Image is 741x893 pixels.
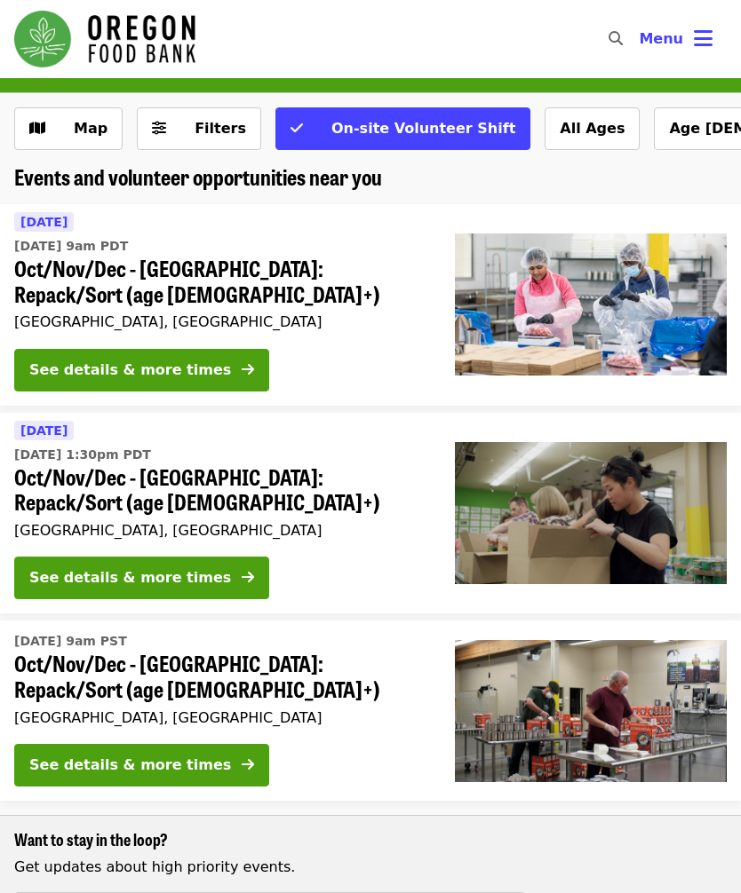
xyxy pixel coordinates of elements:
[29,567,231,589] div: See details & more times
[14,107,123,150] button: Show map view
[455,442,727,584] img: Oct/Nov/Dec - Portland: Repack/Sort (age 8+) organized by Oregon Food Bank
[331,120,515,137] span: On-site Volunteer Shift
[242,756,254,773] i: arrow-right icon
[20,215,68,229] span: [DATE]
[29,120,45,137] i: map icon
[291,120,303,137] i: check icon
[633,18,648,60] input: Search
[455,640,727,782] img: Oct/Nov/Dec - Portland: Repack/Sort (age 16+) organized by Oregon Food Bank
[14,313,426,330] div: [GEOGRAPHIC_DATA], [GEOGRAPHIC_DATA]
[545,107,640,150] button: All Ages
[14,237,128,256] time: [DATE] 9am PDT
[14,744,269,786] button: See details & more times
[639,30,683,47] span: Menu
[20,423,68,438] span: [DATE]
[14,557,269,599] button: See details & more times
[14,349,269,391] button: See details & more times
[625,18,727,60] button: Toggle account menu
[14,464,426,516] span: Oct/Nov/Dec - [GEOGRAPHIC_DATA]: Repack/Sort (age [DEMOGRAPHIC_DATA]+)
[694,26,713,51] i: bars icon
[152,120,166,137] i: sliders-h icon
[14,709,426,726] div: [GEOGRAPHIC_DATA], [GEOGRAPHIC_DATA]
[455,233,727,375] img: Oct/Nov/Dec - Beaverton: Repack/Sort (age 10+) organized by Oregon Food Bank
[14,161,382,192] span: Events and volunteer opportunities near you
[14,632,127,651] time: [DATE] 9am PST
[14,256,426,307] span: Oct/Nov/Dec - [GEOGRAPHIC_DATA]: Repack/Sort (age [DEMOGRAPHIC_DATA]+)
[74,120,108,137] span: Map
[14,522,426,539] div: [GEOGRAPHIC_DATA], [GEOGRAPHIC_DATA]
[137,107,261,150] button: Filters (0 selected)
[14,446,151,464] time: [DATE] 1:30pm PDT
[242,569,254,586] i: arrow-right icon
[14,651,426,702] span: Oct/Nov/Dec - [GEOGRAPHIC_DATA]: Repack/Sort (age [DEMOGRAPHIC_DATA]+)
[242,361,254,378] i: arrow-right icon
[195,120,246,137] span: Filters
[275,107,530,150] button: On-site Volunteer Shift
[29,360,231,381] div: See details & more times
[29,755,231,776] div: See details & more times
[609,30,623,47] i: search icon
[14,827,168,850] span: Want to stay in the loop?
[14,11,195,67] img: Oregon Food Bank - Home
[14,858,295,875] span: Get updates about high priority events.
